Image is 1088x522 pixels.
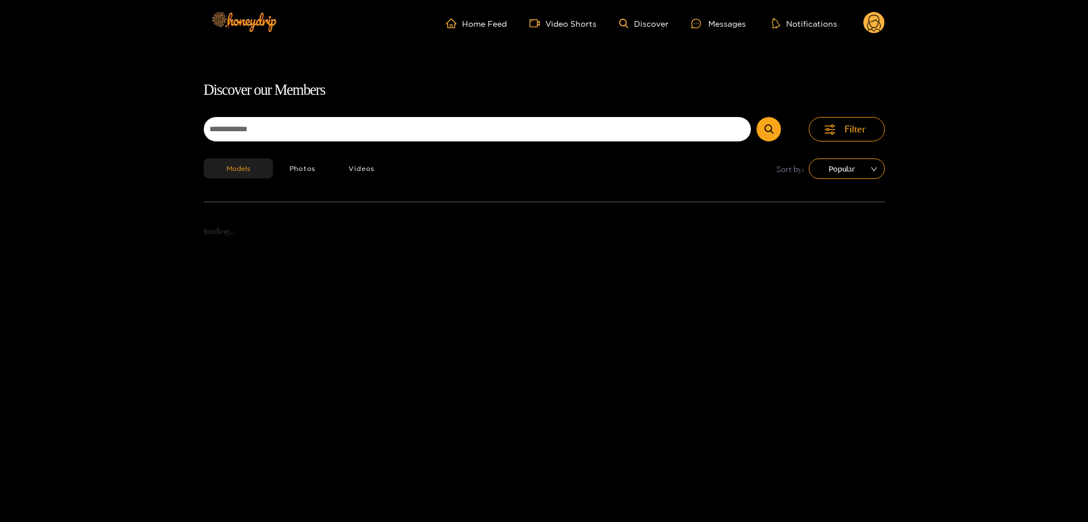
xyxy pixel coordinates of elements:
[768,18,841,29] button: Notifications
[204,78,885,102] h1: Discover our Members
[619,19,669,28] a: Discover
[204,158,273,178] button: Models
[204,225,885,238] p: loading...
[817,160,876,177] span: Popular
[845,123,866,136] span: Filter
[530,18,545,28] span: video-camera
[776,162,804,176] span: Sort by:
[809,117,885,141] button: Filter
[446,18,507,28] a: Home Feed
[809,158,885,179] div: sort
[273,158,333,178] button: Photos
[446,18,462,28] span: home
[530,18,596,28] a: Video Shorts
[757,117,781,141] button: Submit Search
[691,17,746,30] div: Messages
[332,158,391,178] button: Videos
